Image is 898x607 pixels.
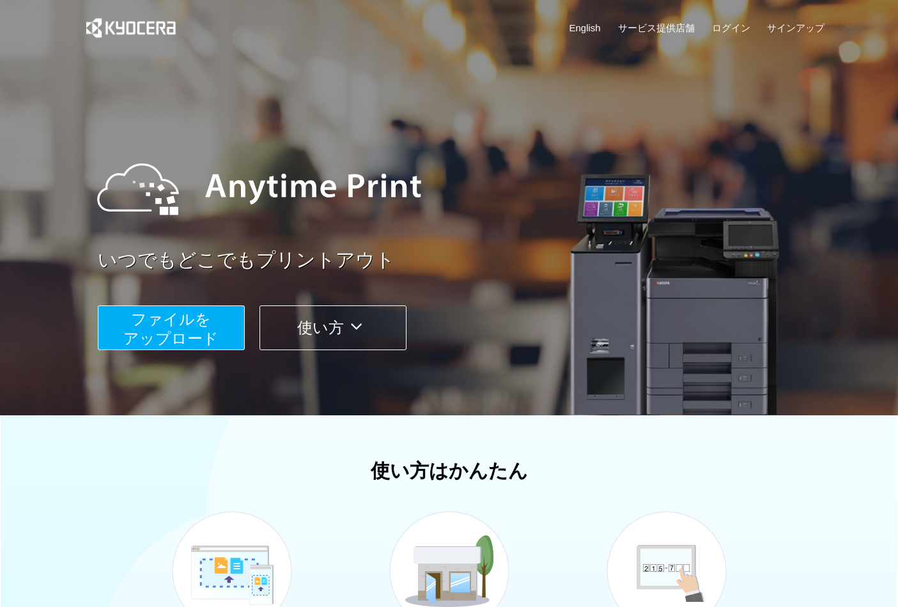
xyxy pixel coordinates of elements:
a: English [569,21,601,35]
a: ログイン [712,21,750,35]
a: サービス提供店舗 [618,21,695,35]
span: ファイルを ​​アップロード [123,311,219,347]
button: 使い方 [259,305,406,350]
button: ファイルを​​アップロード [98,305,245,350]
a: サインアップ [767,21,824,35]
a: いつでもどこでもプリントアウト [98,247,833,274]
